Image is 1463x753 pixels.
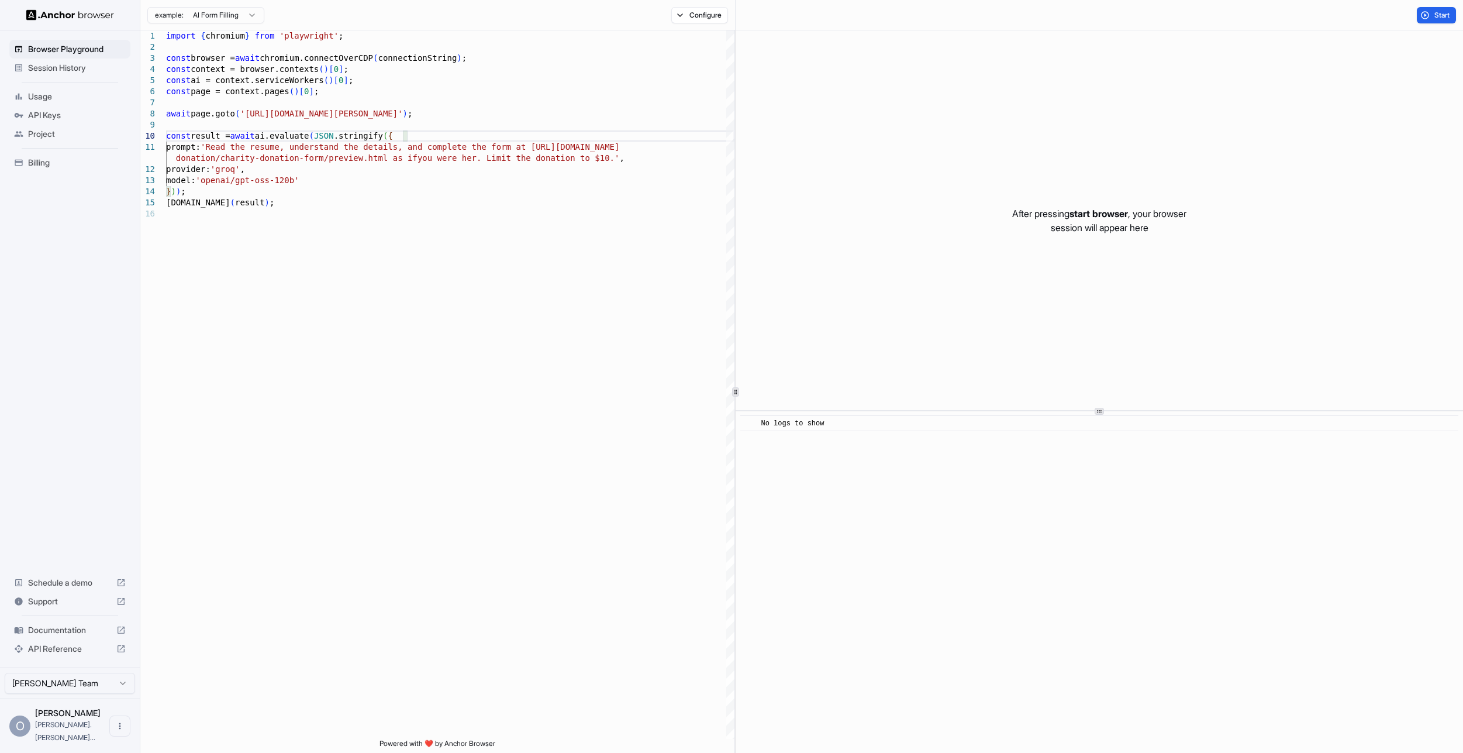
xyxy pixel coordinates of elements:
[191,64,319,74] span: context = browser.contexts
[289,87,294,96] span: (
[140,42,155,53] div: 2
[265,198,270,207] span: )
[9,59,130,77] div: Session History
[339,64,343,74] span: ]
[417,153,620,163] span: you were her. Limit the donation to $10.'
[240,109,402,118] span: '[URL][DOMAIN_NAME][PERSON_NAME]'
[334,64,339,74] span: 0
[255,131,309,140] span: ai.evaluate
[166,75,191,85] span: const
[339,31,343,40] span: ;
[140,164,155,175] div: 12
[166,131,191,140] span: const
[304,87,309,96] span: 0
[140,208,155,219] div: 16
[201,142,447,152] span: 'Read the resume, understand the details, and comp
[334,75,339,85] span: [
[191,109,235,118] span: page.goto
[383,131,388,140] span: (
[761,420,824,428] span: No logs to show
[176,153,417,163] span: donation/charity-donation-form/preview.html as if
[211,164,240,174] span: 'groq'
[746,418,752,429] span: ​
[9,592,130,611] div: Support
[619,153,624,163] span: ,
[140,197,155,208] div: 15
[235,109,240,118] span: (
[1417,7,1456,23] button: Start
[166,198,230,207] span: [DOMAIN_NAME]
[196,176,299,185] span: 'openai/gpt-oss-120b'
[140,97,155,108] div: 7
[28,624,112,636] span: Documentation
[191,131,230,140] span: result =
[140,130,155,142] div: 10
[28,596,112,607] span: Support
[255,31,275,40] span: from
[35,720,95,742] span: oleg.egorovich@gmail.com
[166,109,191,118] span: await
[181,187,185,196] span: ;
[240,164,244,174] span: ,
[166,87,191,96] span: const
[166,53,191,63] span: const
[9,106,130,125] div: API Keys
[235,198,265,207] span: result
[280,31,339,40] span: 'playwright'
[403,109,408,118] span: )
[166,64,191,74] span: const
[314,131,334,140] span: JSON
[155,11,184,20] span: example:
[462,53,467,63] span: ;
[447,142,619,152] span: lete the form at [URL][DOMAIN_NAME]
[166,142,201,152] span: prompt:
[408,109,412,118] span: ;
[109,716,130,737] button: Open menu
[28,62,126,74] span: Session History
[9,40,130,59] div: Browser Playground
[191,53,235,63] span: browser =
[324,75,329,85] span: (
[28,109,126,121] span: API Keys
[309,87,313,96] span: ]
[230,198,235,207] span: (
[1069,208,1128,219] span: start browser
[334,131,383,140] span: .stringify
[28,157,126,169] span: Billing
[140,30,155,42] div: 1
[324,64,329,74] span: )
[9,125,130,143] div: Project
[329,75,333,85] span: )
[28,43,126,55] span: Browser Playground
[299,87,304,96] span: [
[28,91,126,102] span: Usage
[349,75,353,85] span: ;
[201,31,205,40] span: {
[378,53,457,63] span: connectionString
[9,153,130,172] div: Billing
[9,621,130,639] div: Documentation
[28,128,126,140] span: Project
[343,75,348,85] span: ]
[235,53,260,63] span: await
[35,708,101,718] span: Oleg Babakov
[270,198,274,207] span: ;
[140,175,155,186] div: 13
[9,87,130,106] div: Usage
[379,739,495,753] span: Powered with ❤️ by Anchor Browser
[260,53,373,63] span: chromium.connectOverCDP
[166,176,196,185] span: model:
[140,186,155,197] div: 14
[671,7,728,23] button: Configure
[339,75,343,85] span: 0
[28,577,112,589] span: Schedule a demo
[319,64,323,74] span: (
[171,187,175,196] span: )
[140,53,155,64] div: 3
[245,31,250,40] span: }
[191,87,289,96] span: page = context.pages
[309,131,313,140] span: (
[329,64,333,74] span: [
[140,142,155,153] div: 11
[294,87,299,96] span: )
